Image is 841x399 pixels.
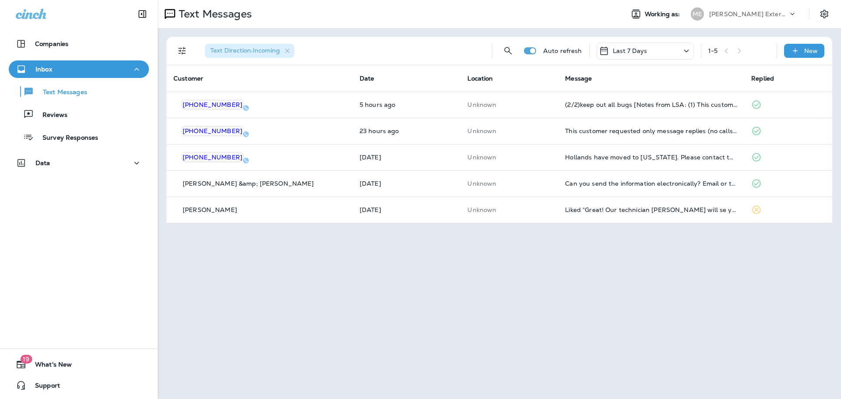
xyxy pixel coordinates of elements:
[645,11,682,18] span: Working as:
[565,127,737,134] div: This customer requested only message replies (no calls). Reply here or respond via your LSA dashb...
[360,74,375,82] span: Date
[9,377,149,394] button: Support
[183,153,242,161] span: [PHONE_NUMBER]
[499,42,517,60] button: Search Messages
[173,74,203,82] span: Customer
[804,47,818,54] p: New
[467,101,551,108] p: This customer does not have a last location and the phone number they messaged is not assigned to...
[175,7,252,21] p: Text Messages
[467,180,551,187] p: This customer does not have a last location and the phone number they messaged is not assigned to...
[565,154,737,161] div: Hollands have moved to Florida. Please contact the Farys who now live at 104 Tignor Ct. In Port M...
[210,46,280,54] span: Text Direction : Incoming
[691,7,704,21] div: ME
[183,127,242,135] span: [PHONE_NUMBER]
[130,5,155,23] button: Collapse Sidebar
[708,47,717,54] div: 1 - 5
[565,180,737,187] div: Can you send the information electronically? Email or text Thank You
[360,101,454,108] p: Sep 3, 2025 08:54 AM
[360,180,454,187] p: Aug 21, 2025 10:51 AM
[360,127,454,134] p: Sep 2, 2025 02:37 PM
[35,40,68,47] p: Companies
[360,206,454,213] p: Aug 20, 2025 10:01 AM
[9,35,149,53] button: Companies
[34,134,98,142] p: Survey Responses
[183,180,314,187] p: [PERSON_NAME] &amp; [PERSON_NAME]
[9,82,149,101] button: Text Messages
[543,47,582,54] p: Auto refresh
[26,361,72,371] span: What's New
[173,42,191,60] button: Filters
[467,127,551,134] p: This customer does not have a last location and the phone number they messaged is not assigned to...
[565,74,592,82] span: Message
[565,101,737,108] div: (2/2)keep out all bugs [Notes from LSA: (1) This customer has requested a quote (2) This customer...
[183,101,242,109] span: [PHONE_NUMBER]
[565,206,737,213] div: Liked “Great! Our technician Chris will se you then.”
[20,355,32,364] span: 19
[9,128,149,146] button: Survey Responses
[183,206,237,213] p: [PERSON_NAME]
[709,11,788,18] p: [PERSON_NAME] Exterminating
[9,105,149,124] button: Reviews
[35,66,52,73] p: Inbox
[467,154,551,161] p: This customer does not have a last location and the phone number they messaged is not assigned to...
[205,44,294,58] div: Text Direction:Incoming
[360,154,454,161] p: Aug 21, 2025 02:18 PM
[467,74,493,82] span: Location
[9,60,149,78] button: Inbox
[816,6,832,22] button: Settings
[613,47,647,54] p: Last 7 Days
[34,111,67,120] p: Reviews
[467,206,551,213] p: This customer does not have a last location and the phone number they messaged is not assigned to...
[35,159,50,166] p: Data
[34,88,87,97] p: Text Messages
[9,154,149,172] button: Data
[9,356,149,373] button: 19What's New
[26,382,60,392] span: Support
[751,74,774,82] span: Replied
